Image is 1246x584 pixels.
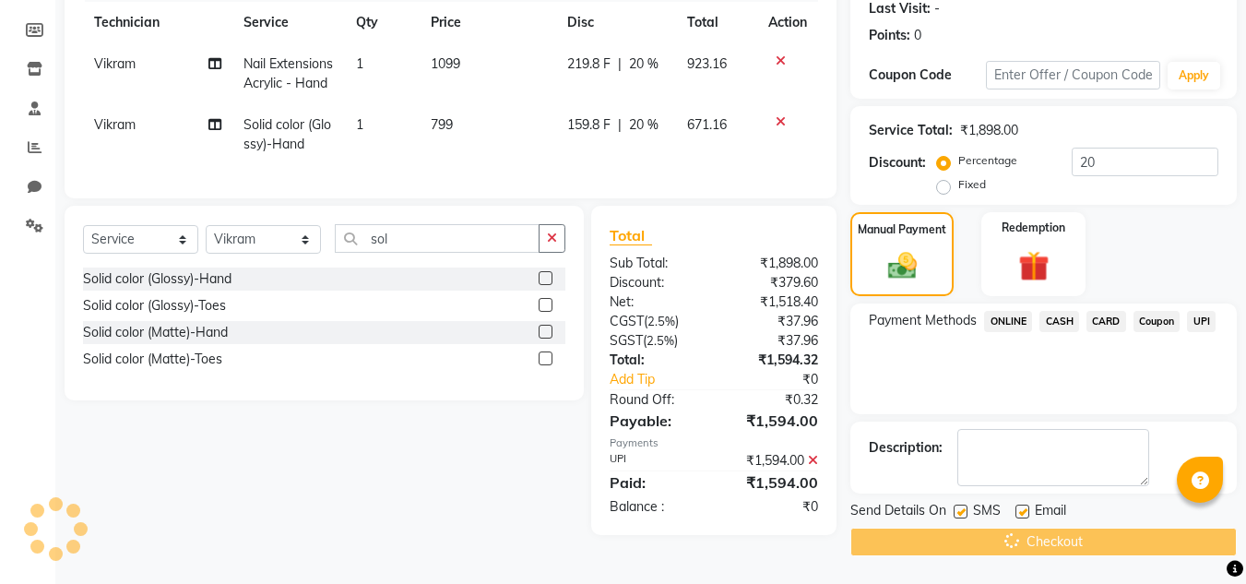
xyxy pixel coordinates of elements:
label: Percentage [958,152,1017,169]
div: 0 [914,26,921,45]
span: SGST [610,332,643,349]
div: Discount: [596,273,714,292]
span: Solid color (Glossy)-Hand [243,116,331,152]
div: Net: [596,292,714,312]
div: ₹37.96 [714,312,832,331]
img: _gift.svg [1009,247,1059,285]
span: 1 [356,116,363,133]
span: 159.8 F [567,115,611,135]
input: Search or Scan [335,224,540,253]
span: Email [1035,501,1066,524]
span: | [618,54,622,74]
img: _cash.svg [879,249,926,282]
span: 671.16 [687,116,727,133]
div: Points: [869,26,910,45]
div: Solid color (Glossy)-Hand [83,269,231,289]
div: ₹1,898.00 [714,254,832,273]
div: ₹1,898.00 [960,121,1018,140]
span: Total [610,226,652,245]
span: Coupon [1133,311,1181,332]
div: ₹1,594.00 [714,451,832,471]
th: Qty [345,2,420,43]
div: ₹0.32 [714,390,832,410]
div: Service Total: [869,121,953,140]
div: ₹379.60 [714,273,832,292]
span: 1099 [431,55,460,72]
a: Add Tip [596,370,733,389]
div: Payments [610,435,818,451]
span: 799 [431,116,453,133]
th: Total [676,2,757,43]
div: ( ) [596,312,714,331]
th: Action [757,2,818,43]
label: Fixed [958,176,986,193]
div: Round Off: [596,390,714,410]
span: | [618,115,622,135]
th: Price [420,2,556,43]
div: Coupon Code [869,66,985,85]
th: Disc [556,2,676,43]
label: Redemption [1002,220,1065,236]
div: Discount: [869,153,926,173]
label: Manual Payment [858,221,946,238]
div: Total: [596,351,714,370]
div: ₹1,594.00 [714,471,832,494]
div: UPI [596,451,714,471]
span: Vikram [94,116,136,133]
div: ₹37.96 [714,331,832,351]
th: Service [232,2,345,43]
div: Balance : [596,497,714,517]
div: ₹0 [734,370,833,389]
div: ₹1,594.32 [714,351,832,370]
span: 2.5% [647,314,675,328]
div: ₹0 [714,497,832,517]
span: UPI [1187,311,1216,332]
div: Payable: [596,410,714,432]
span: CASH [1039,311,1079,332]
div: Solid color (Matte)-Toes [83,350,222,369]
span: CARD [1086,311,1126,332]
span: Nail Extensions Acrylic - Hand [243,55,333,91]
span: 20 % [629,54,659,74]
input: Enter Offer / Coupon Code [986,61,1160,89]
span: 923.16 [687,55,727,72]
div: Solid color (Matte)-Hand [83,323,228,342]
span: 219.8 F [567,54,611,74]
div: Sub Total: [596,254,714,273]
div: Description: [869,438,943,458]
button: Apply [1168,62,1220,89]
span: Payment Methods [869,311,977,330]
span: SMS [973,501,1001,524]
div: Solid color (Glossy)-Toes [83,296,226,316]
div: ( ) [596,331,714,351]
span: Send Details On [850,501,946,524]
span: 1 [356,55,363,72]
div: ₹1,518.40 [714,292,832,312]
span: 20 % [629,115,659,135]
span: CGST [610,313,644,329]
span: 2.5% [647,333,674,348]
div: Paid: [596,471,714,494]
span: ONLINE [984,311,1032,332]
div: ₹1,594.00 [714,410,832,432]
th: Technician [83,2,232,43]
span: Vikram [94,55,136,72]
